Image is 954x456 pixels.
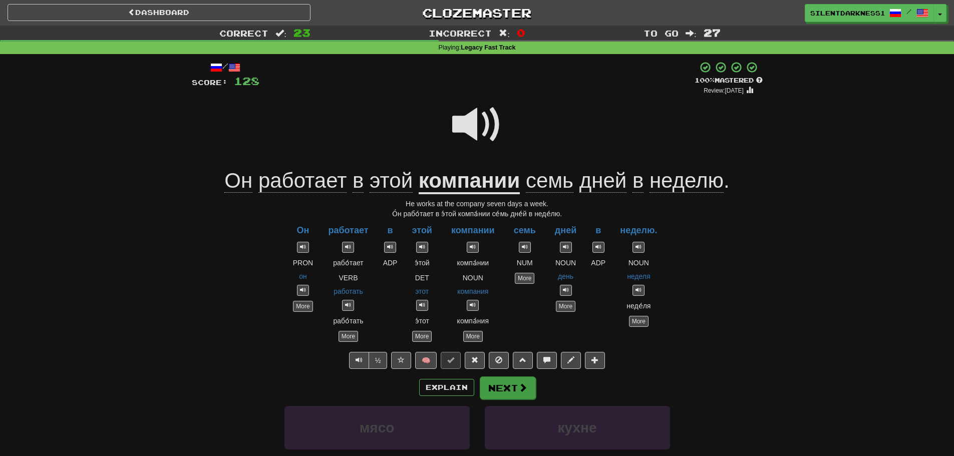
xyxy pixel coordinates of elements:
[579,169,627,193] span: дней
[419,169,520,194] u: компании
[906,8,911,15] span: /
[404,219,441,242] button: этой
[480,376,536,399] button: Next
[8,4,310,21] a: Dashboard
[499,29,510,38] span: :
[463,331,483,342] a: More
[585,352,605,369] button: Add to collection (alt+a)
[520,169,729,193] span: .
[489,352,509,369] button: Ignore sentence (alt+i)
[192,61,259,74] div: /
[419,379,474,396] button: Explain
[379,258,402,268] div: ADP
[810,9,884,18] span: SilentDarkness1947
[629,316,649,327] a: More
[404,258,441,268] div: э́той
[558,420,597,435] span: кухне
[192,209,763,219] div: О́н рабо́тает в э́той компа́нии се́мь дне́й в неде́лю.
[451,283,495,300] button: компания
[704,87,744,94] small: Review: [DATE]
[293,27,310,39] span: 23
[320,258,377,268] div: рабо́тает
[288,219,318,242] button: Он
[293,301,312,312] a: More
[339,331,358,342] a: More
[404,273,441,283] div: DET
[505,219,544,242] button: семь
[429,28,492,38] span: Incorrect
[443,316,503,326] div: компа́ния
[650,169,724,193] span: неделю
[620,268,657,285] button: неделя
[349,352,369,369] button: Play sentence audio (ctl+space)
[611,258,666,268] div: NOUN
[347,352,388,369] div: Text-to-speech controls
[686,29,697,38] span: :
[288,258,318,268] div: PRON
[461,44,515,51] strong: Legacy Fast Track
[546,258,585,268] div: NOUN
[587,219,609,242] button: в
[320,316,377,326] div: рабо́тать
[505,258,544,268] div: NUM
[404,316,441,326] div: э́тот
[513,352,533,369] button: Grammar (alt+g)
[517,27,525,39] span: 0
[704,27,721,39] span: 27
[379,219,402,242] button: в
[526,169,573,193] span: семь
[415,352,437,369] button: 🧠
[360,420,395,435] span: мясо
[327,283,370,300] button: работать
[805,4,934,22] a: SilentDarkness1947 /
[234,75,259,87] span: 128
[320,219,377,242] button: работает
[551,268,580,285] button: день
[611,301,666,311] div: неде́ля
[644,28,679,38] span: To go
[326,4,628,22] a: Clozemaster
[465,352,485,369] button: Reset to 0% Mastered (alt+r)
[320,273,377,283] div: VERB
[611,219,666,242] button: неделю.
[441,352,461,369] button: Set this sentence to 100% Mastered (alt+m)
[275,29,286,38] span: :
[537,352,557,369] button: Discuss sentence (alt+u)
[391,352,411,369] button: Favorite sentence (alt+f)
[224,169,252,193] span: Он
[515,273,534,284] a: More
[695,76,715,84] span: 100 %
[632,169,644,193] span: в
[292,268,313,285] button: он
[546,219,585,242] button: дней
[192,199,763,209] div: He works at the company seven days a week.
[561,352,581,369] button: Edit sentence (alt+d)
[443,258,503,268] div: компа́нии
[284,406,470,449] button: мясо
[695,76,763,85] div: Mastered
[370,169,413,193] span: этой
[412,331,432,342] a: More
[587,258,609,268] div: ADP
[219,28,268,38] span: Correct
[485,406,670,449] button: кухне
[409,283,435,300] button: этот
[258,169,347,193] span: работает
[369,352,388,369] button: ½
[443,273,503,283] div: NOUN
[353,169,364,193] span: в
[443,219,503,242] button: компании
[556,301,575,312] a: More
[192,78,228,87] span: Score:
